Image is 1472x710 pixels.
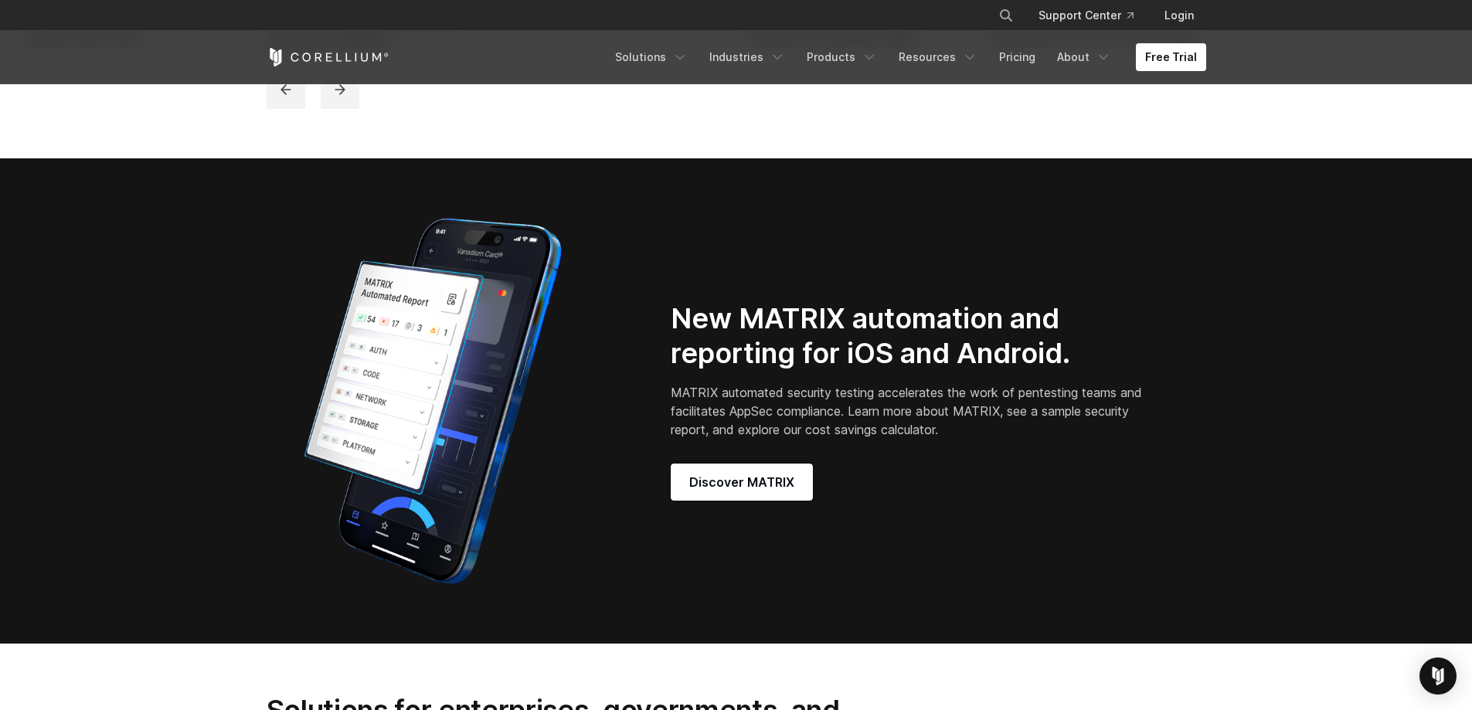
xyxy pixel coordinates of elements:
button: previous [267,70,305,109]
span: Discover MATRIX [689,473,794,491]
button: Search [992,2,1020,29]
a: Resources [889,43,987,71]
a: Free Trial [1136,43,1206,71]
h2: New MATRIX automation and reporting for iOS and Android. [671,301,1147,371]
a: Products [797,43,886,71]
div: Navigation Menu [980,2,1206,29]
a: Corellium Home [267,48,389,66]
div: Open Intercom Messenger [1419,657,1457,695]
div: Navigation Menu [606,43,1206,71]
p: MATRIX automated security testing accelerates the work of pentesting teams and facilitates AppSec... [671,383,1147,439]
button: next [321,70,359,109]
a: Solutions [606,43,697,71]
a: About [1048,43,1120,71]
a: Pricing [990,43,1045,71]
img: Corellium_MATRIX_Hero_1_1x [267,208,599,594]
a: Industries [700,43,794,71]
a: Login [1152,2,1206,29]
a: Discover MATRIX [671,464,813,501]
a: Support Center [1026,2,1146,29]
